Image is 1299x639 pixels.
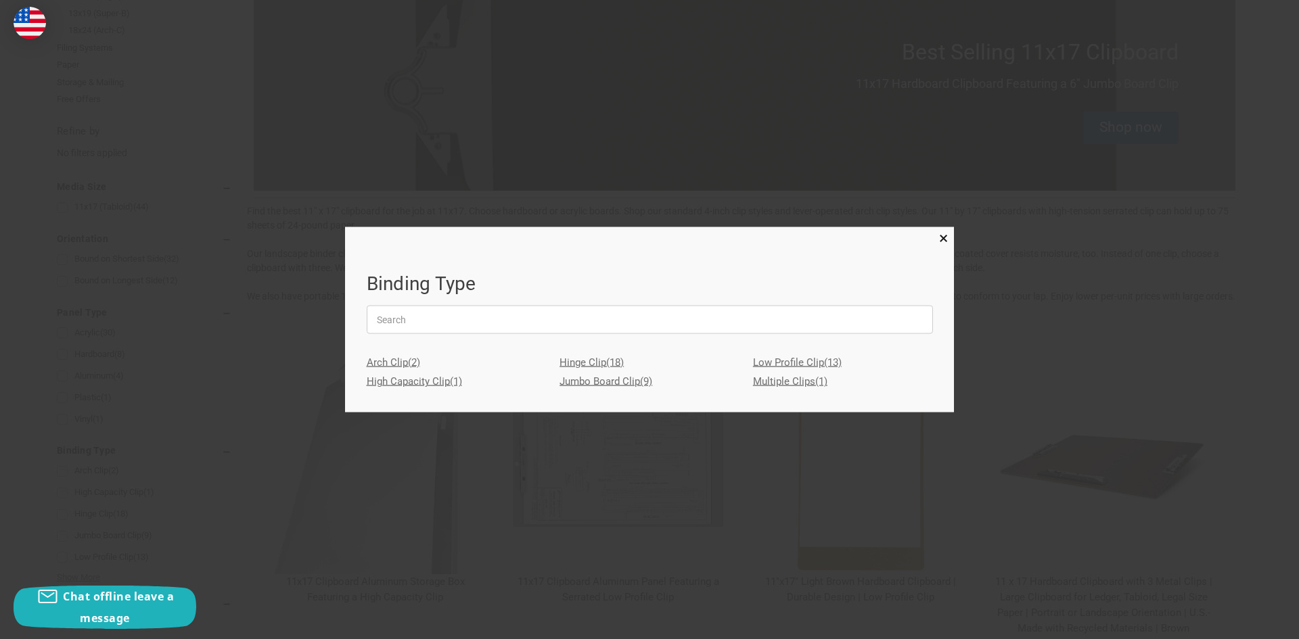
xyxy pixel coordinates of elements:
[824,356,842,368] span: (13)
[1187,602,1299,639] iframe: Google Customer Reviews
[63,589,174,625] span: Chat offline leave a message
[815,375,827,387] span: (1)
[367,352,547,372] a: Arch Clip(2)
[753,372,933,392] a: Multiple Clips(1)
[408,356,420,368] span: (2)
[560,372,739,392] a: Jumbo Board Clip(9)
[450,375,462,387] span: (1)
[367,372,547,392] a: High Capacity Clip(1)
[640,375,652,387] span: (9)
[939,229,948,248] span: ×
[606,356,624,368] span: (18)
[14,7,46,39] img: duty and tax information for United States
[936,230,951,244] a: Close
[14,586,196,629] button: Chat offline leave a message
[560,352,739,372] a: Hinge Clip(18)
[753,352,933,372] a: Low Profile Clip(13)
[367,305,933,333] input: Search
[367,270,933,298] h1: Binding Type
